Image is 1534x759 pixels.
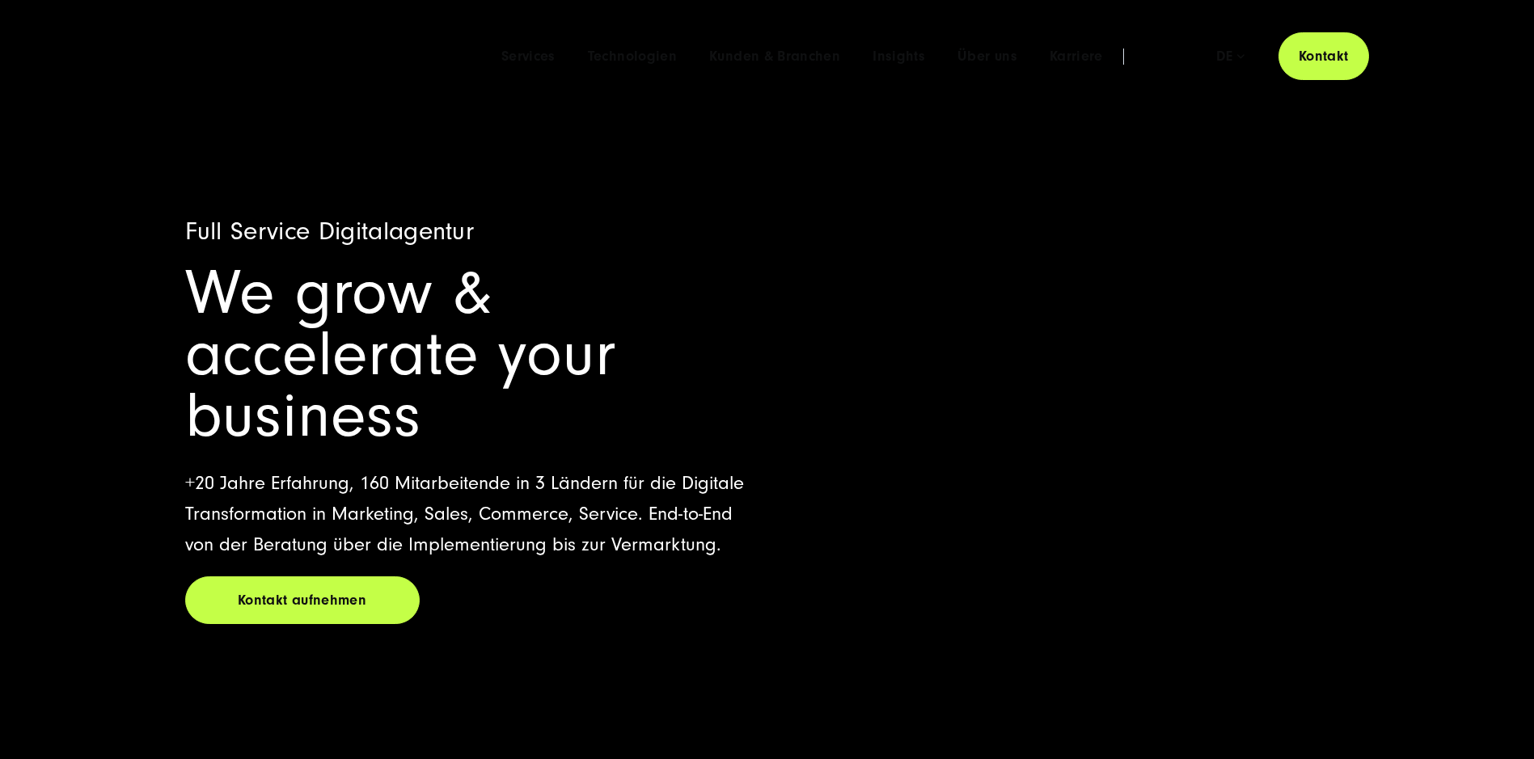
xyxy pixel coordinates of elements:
[185,263,748,447] h1: We grow & accelerate your business
[873,48,925,65] a: Insights
[185,217,475,246] span: Full Service Digitalagentur
[709,48,840,65] a: Kunden & Branchen
[1216,48,1245,65] div: de
[501,48,556,65] a: Services
[588,48,677,65] a: Technologien
[957,48,1017,65] a: Über uns
[185,40,329,74] img: SUNZINET Full Service Digital Agentur
[1278,32,1369,80] a: Kontakt
[185,576,420,624] a: Kontakt aufnehmen
[1050,48,1103,65] a: Karriere
[185,468,748,560] p: +20 Jahre Erfahrung, 160 Mitarbeitende in 3 Ländern für die Digitale Transformation in Marketing,...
